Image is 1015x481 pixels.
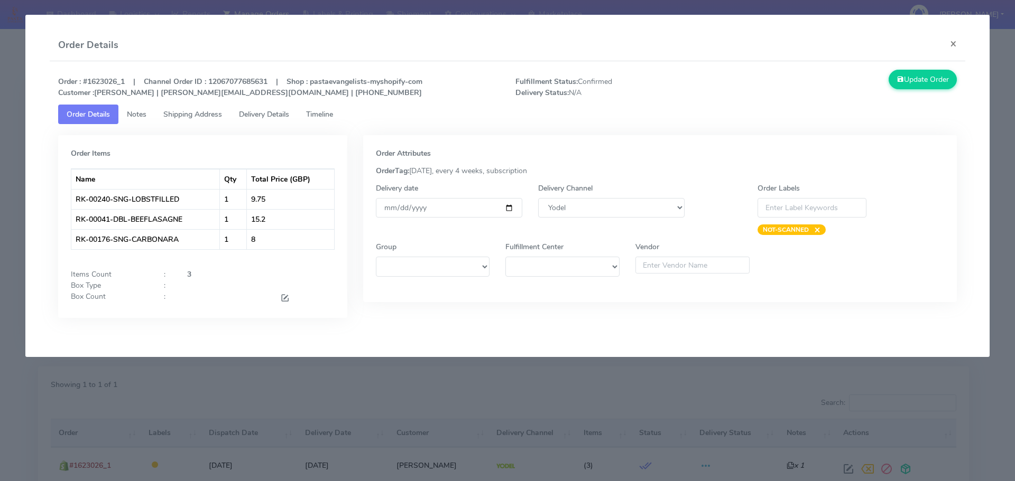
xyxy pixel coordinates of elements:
h4: Order Details [58,38,118,52]
span: Order Details [67,109,110,119]
span: Notes [127,109,146,119]
strong: Customer : [58,88,94,98]
strong: Order Items [71,148,110,158]
div: Box Type [63,280,156,291]
label: Delivery Channel [538,183,593,194]
strong: Order Attributes [376,148,431,158]
ul: Tabs [58,105,957,124]
td: 9.75 [247,189,334,209]
td: 1 [220,189,247,209]
strong: NOT-SCANNED [763,225,809,234]
td: RK-00176-SNG-CARBONARA [71,229,220,249]
label: Fulfillment Center [505,241,564,252]
strong: 3 [187,269,191,279]
div: [DATE], every 4 weeks, subscription [368,165,953,176]
div: : [156,280,179,291]
td: RK-00240-SNG-LOBSTFILLED [71,189,220,209]
td: 8 [247,229,334,249]
strong: Delivery Status: [515,88,569,98]
input: Enter Label Keywords [758,198,866,218]
th: Total Price (GBP) [247,169,334,189]
span: Confirmed N/A [508,76,736,98]
span: Timeline [306,109,333,119]
div: : [156,291,179,305]
div: Box Count [63,291,156,305]
td: 15.2 [247,209,334,229]
span: Delivery Details [239,109,289,119]
strong: Order : #1623026_1 | Channel Order ID : 12067077685631 | Shop : pastaevangelists-myshopify-com [P... [58,77,422,98]
label: Vendor [635,241,659,252]
th: Name [71,169,220,189]
td: 1 [220,229,247,249]
button: Close [942,30,965,58]
label: Delivery date [376,183,418,194]
div: Items Count [63,269,156,280]
label: Group [376,241,396,252]
span: Shipping Address [163,109,222,119]
strong: OrderTag: [376,166,409,176]
label: Order Labels [758,183,800,194]
span: × [809,224,820,235]
input: Enter Vendor Name [635,257,750,273]
td: 1 [220,209,247,229]
div: : [156,269,179,280]
strong: Fulfillment Status: [515,77,578,87]
td: RK-00041-DBL-BEEFLASAGNE [71,209,220,229]
button: Update Order [889,70,957,89]
th: Qty [220,169,247,189]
